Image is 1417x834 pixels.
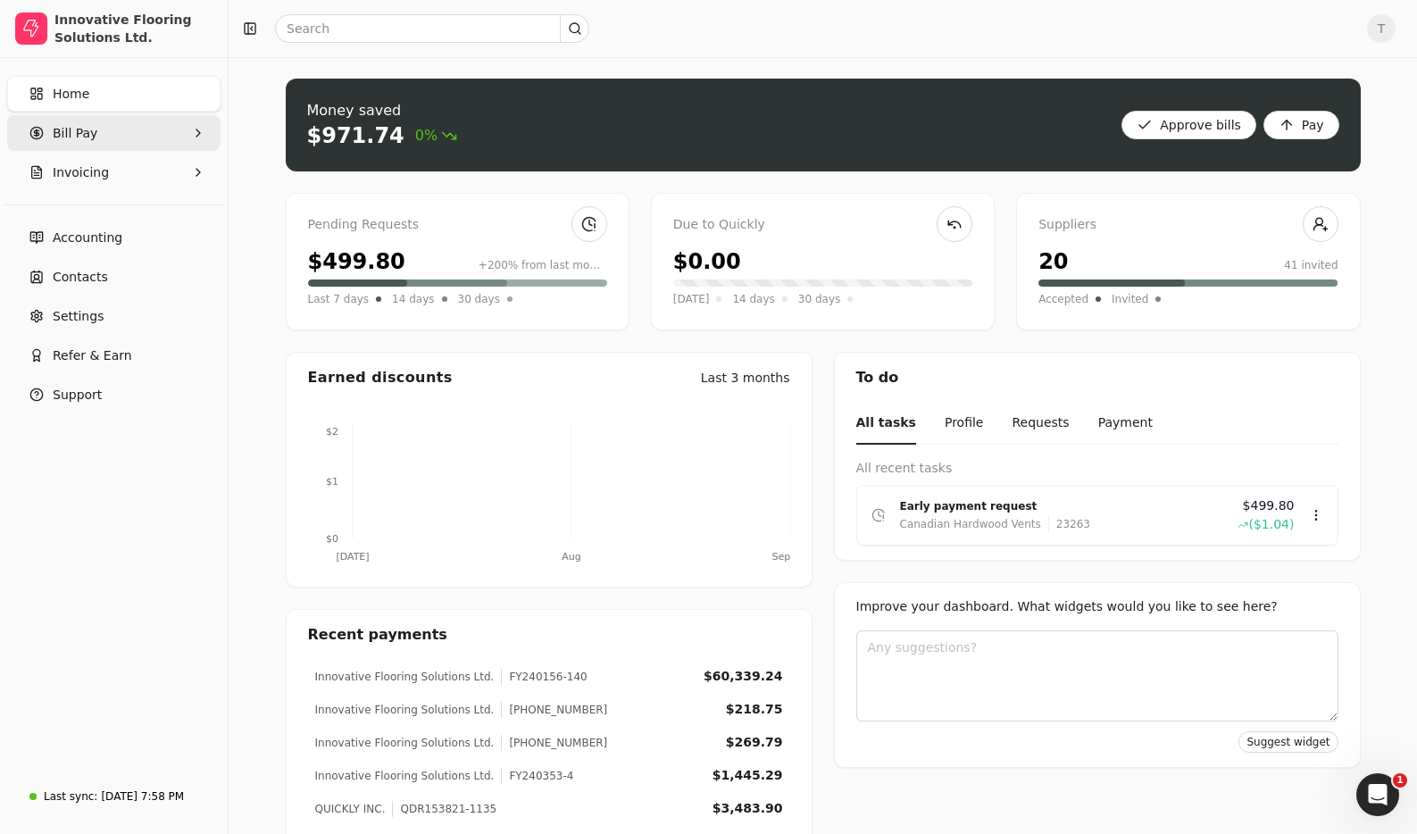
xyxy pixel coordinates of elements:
div: Improve your dashboard. What widgets would you like to see here? [856,597,1338,616]
span: 14 days [392,290,434,308]
div: Canadian Hardwood Vents [900,515,1041,533]
tspan: $1 [326,476,338,488]
a: Settings [7,298,221,334]
button: Refer & Earn [7,338,221,373]
span: Bill Pay [53,124,97,143]
span: Accounting [53,229,122,247]
div: $1,445.29 [713,766,783,785]
button: All tasks [856,403,916,445]
div: Last 3 months [701,369,790,388]
button: Support [7,377,221,413]
span: Invited [1112,290,1148,308]
div: Innovative Flooring Solutions Ltd. [315,702,495,718]
div: Suppliers [1038,215,1338,235]
tspan: Sep [771,551,790,563]
div: Money saved [307,100,458,121]
div: Earned discounts [308,367,453,388]
input: Search [275,14,589,43]
span: 0% [415,125,457,146]
span: Contacts [53,268,108,287]
div: 41 invited [1284,257,1338,273]
div: Innovative Flooring Solutions Ltd. [54,11,213,46]
div: $499.80 [308,246,405,278]
tspan: $2 [326,426,338,438]
div: FY240353-4 [501,768,573,784]
span: 30 days [458,290,500,308]
button: Pay [1263,111,1339,139]
div: 23263 [1048,515,1090,533]
button: Payment [1098,403,1153,445]
div: Early payment request [900,497,1224,515]
span: Invoicing [53,163,109,182]
a: Contacts [7,259,221,295]
div: Innovative Flooring Solutions Ltd. [315,669,495,685]
tspan: Aug [562,551,580,563]
span: 1 [1393,773,1407,788]
div: $269.79 [726,733,783,752]
a: Accounting [7,220,221,255]
div: $0.00 [673,246,741,278]
span: [DATE] [673,290,710,308]
div: $971.74 [307,121,404,150]
div: Recent payments [287,610,812,660]
div: QUICKLY INC. [315,801,386,817]
button: T [1367,14,1396,43]
tspan: $0 [326,533,338,545]
span: Last 7 days [308,290,370,308]
button: Requests [1012,403,1069,445]
div: Innovative Flooring Solutions Ltd. [315,735,495,751]
div: $218.75 [726,700,783,719]
span: Home [53,85,89,104]
div: All recent tasks [856,459,1338,478]
button: Profile [945,403,984,445]
button: Bill Pay [7,115,221,151]
span: $499.80 [1243,496,1295,515]
div: Last sync: [44,788,97,805]
button: Invoicing [7,154,221,190]
button: Approve bills [1121,111,1256,139]
div: Innovative Flooring Solutions Ltd. [315,768,495,784]
span: 14 days [732,290,774,308]
button: Suggest widget [1238,731,1338,753]
div: +200% from last month [479,257,607,273]
span: 30 days [798,290,840,308]
div: [DATE] 7:58 PM [101,788,184,805]
span: Accepted [1038,290,1088,308]
div: Due to Quickly [673,215,972,235]
span: ($1.04) [1248,515,1294,534]
span: Refer & Earn [53,346,132,365]
div: Pending Requests [308,215,607,235]
div: $3,483.90 [713,799,783,818]
a: Last sync:[DATE] 7:58 PM [7,780,221,813]
span: Settings [53,307,104,326]
iframe: Intercom live chat [1356,773,1399,816]
div: FY240156-140 [501,669,587,685]
div: $60,339.24 [704,667,783,686]
span: Support [53,386,102,404]
a: Home [7,76,221,112]
tspan: [DATE] [336,551,369,563]
div: 20 [1038,246,1068,278]
div: [PHONE_NUMBER] [501,702,607,718]
div: [PHONE_NUMBER] [501,735,607,751]
div: To do [835,353,1360,403]
div: QDR153821-1135 [392,801,496,817]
